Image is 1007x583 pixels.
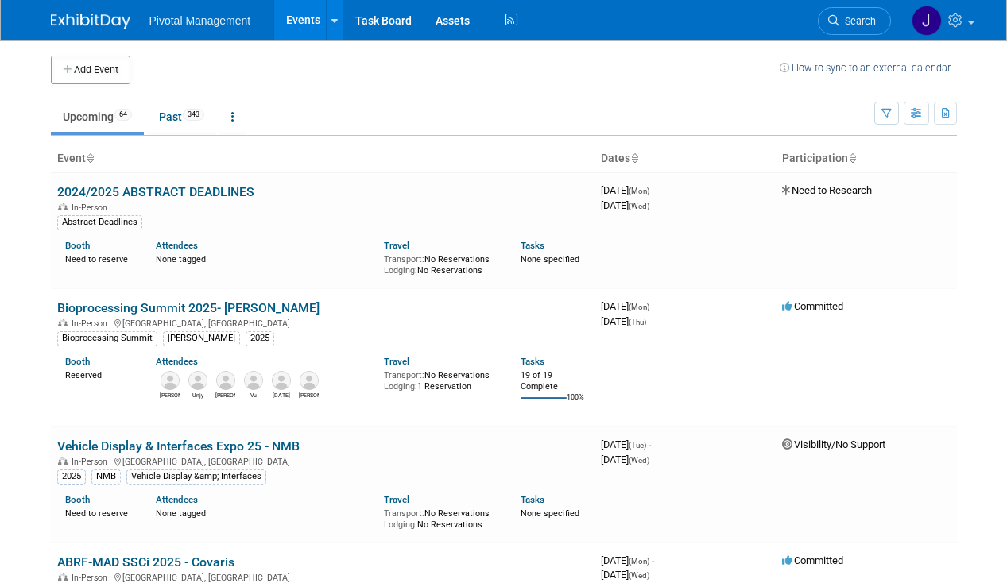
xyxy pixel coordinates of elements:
[521,508,579,519] span: None specified
[215,390,235,400] div: Traci Haddock
[848,152,856,164] a: Sort by Participation Type
[156,494,198,505] a: Attendees
[72,573,112,583] span: In-Person
[72,203,112,213] span: In-Person
[65,356,90,367] a: Booth
[58,457,68,465] img: In-Person Event
[521,240,544,251] a: Tasks
[163,331,240,346] div: [PERSON_NAME]
[72,319,112,329] span: In-Person
[384,508,424,519] span: Transport:
[839,15,876,27] span: Search
[782,438,885,450] span: Visibility/No Support
[384,370,424,380] span: Transport:
[300,371,319,390] img: Kevin LeShane
[629,557,649,566] span: (Mon)
[601,315,646,327] span: [DATE]
[521,356,544,367] a: Tasks
[384,356,409,367] a: Travel
[521,370,588,392] div: 19 of 19 Complete
[652,554,654,566] span: -
[782,300,843,312] span: Committed
[86,152,94,164] a: Sort by Event Name
[629,202,649,210] span: (Wed)
[630,152,638,164] a: Sort by Start Date
[243,390,263,400] div: Vu Nguyen
[601,199,649,211] span: [DATE]
[57,469,86,484] div: 2025
[601,438,651,450] span: [DATE]
[384,494,409,505] a: Travel
[601,454,649,465] span: [DATE]
[160,390,180,400] div: Omar El-Ghouch
[58,573,68,581] img: In-Person Event
[521,254,579,264] span: None specified
[595,145,776,172] th: Dates
[629,318,646,326] span: (Thu)
[156,251,372,265] div: None tagged
[183,109,204,121] span: 343
[57,454,588,467] div: [GEOGRAPHIC_DATA], [GEOGRAPHIC_DATA]
[147,102,216,132] a: Past343
[156,356,198,367] a: Attendees
[161,371,180,390] img: Omar El-Ghouch
[629,571,649,580] span: (Wed)
[149,14,251,27] span: Pivotal Management
[51,145,595,172] th: Event
[601,569,649,581] span: [DATE]
[629,187,649,195] span: (Mon)
[384,265,417,276] span: Lodging:
[126,469,266,484] div: Vehicle Display &amp; Interfaces
[57,570,588,583] div: [GEOGRAPHIC_DATA], [GEOGRAPHIC_DATA]
[384,240,409,251] a: Travel
[156,240,198,251] a: Attendees
[58,203,68,210] img: In-Person Event
[601,300,654,312] span: [DATE]
[65,494,90,505] a: Booth
[299,390,319,400] div: Kevin LeShane
[521,494,544,505] a: Tasks
[629,456,649,465] span: (Wed)
[51,56,130,84] button: Add Event
[567,393,584,415] td: 100%
[156,505,372,519] div: None tagged
[51,14,130,29] img: ExhibitDay
[384,505,497,530] div: No Reservations No Reservations
[272,371,291,390] img: Raja Srinivas
[384,519,417,530] span: Lodging:
[818,7,891,35] a: Search
[601,184,654,196] span: [DATE]
[780,62,957,74] a: How to sync to an external calendar...
[216,371,235,390] img: Traci Haddock
[72,457,112,467] span: In-Person
[114,109,132,121] span: 64
[384,251,497,276] div: No Reservations No Reservations
[91,469,121,484] div: NMB
[271,390,291,400] div: Raja Srinivas
[776,145,957,172] th: Participation
[57,184,254,199] a: 2024/2025 ABSTRACT DEADLINES
[652,184,654,196] span: -
[649,438,651,450] span: -
[57,300,320,315] a: Bioprocessing Summit 2025- [PERSON_NAME]
[65,240,90,251] a: Booth
[384,254,424,264] span: Transport:
[629,303,649,311] span: (Mon)
[384,381,417,392] span: Lodging:
[57,331,157,346] div: Bioprocessing Summit
[57,554,234,569] a: ABRF-MAD SSCi 2025 - Covaris
[188,390,207,400] div: Unjy Park
[782,554,843,566] span: Committed
[601,554,654,566] span: [DATE]
[384,367,497,392] div: No Reservations 1 Reservation
[244,371,263,390] img: Vu Nguyen
[57,316,588,329] div: [GEOGRAPHIC_DATA], [GEOGRAPHIC_DATA]
[57,215,142,230] div: Abstract Deadlines
[652,300,654,312] span: -
[246,331,274,346] div: 2025
[782,184,872,196] span: Need to Research
[65,367,133,381] div: Reserved
[188,371,207,390] img: Unjy Park
[51,102,144,132] a: Upcoming64
[58,319,68,326] img: In-Person Event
